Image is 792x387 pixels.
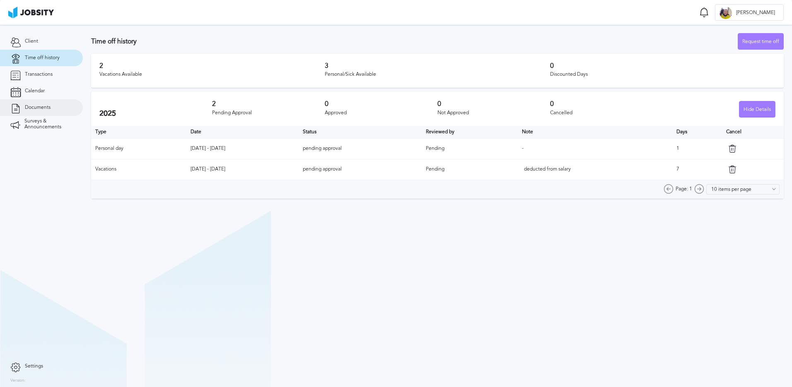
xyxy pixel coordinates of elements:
[299,138,422,159] td: pending approval
[437,110,550,116] div: Not Approved
[186,138,299,159] td: [DATE] - [DATE]
[715,4,784,21] button: A[PERSON_NAME]
[91,126,186,138] th: Type
[325,110,437,116] div: Approved
[325,100,437,108] h3: 0
[739,101,775,118] button: Hide Details
[672,159,722,180] td: 7
[99,62,325,70] h3: 2
[437,100,550,108] h3: 0
[25,38,38,44] span: Client
[550,100,663,108] h3: 0
[99,109,212,118] h2: 2025
[426,145,444,151] span: Pending
[186,159,299,180] td: [DATE] - [DATE]
[212,110,325,116] div: Pending Approval
[738,34,783,50] div: Request time off
[672,126,722,138] th: Days
[550,72,775,77] div: Discounted Days
[722,126,784,138] th: Cancel
[676,186,692,192] span: Page: 1
[518,126,672,138] th: Toggle SortBy
[91,159,186,180] td: Vacations
[25,88,45,94] span: Calendar
[325,72,550,77] div: Personal/Sick Available
[8,7,54,18] img: ab4bad089aa723f57921c736e9817d99.png
[91,38,738,45] h3: Time off history
[720,7,732,19] div: A
[672,138,722,159] td: 1
[25,105,51,111] span: Documents
[732,10,779,16] span: [PERSON_NAME]
[738,33,784,50] button: Request time off
[325,62,550,70] h3: 3
[422,126,518,138] th: Toggle SortBy
[24,118,72,130] span: Surveys & Announcements
[25,55,60,61] span: Time off history
[10,378,26,383] label: Version:
[299,159,422,180] td: pending approval
[524,166,607,172] div: deducted from salary
[99,72,325,77] div: Vacations Available
[426,166,444,172] span: Pending
[91,138,186,159] td: Personal day
[25,72,53,77] span: Transactions
[25,363,43,369] span: Settings
[550,110,663,116] div: Cancelled
[522,145,524,151] span: -
[550,62,775,70] h3: 0
[299,126,422,138] th: Toggle SortBy
[186,126,299,138] th: Toggle SortBy
[212,100,325,108] h3: 2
